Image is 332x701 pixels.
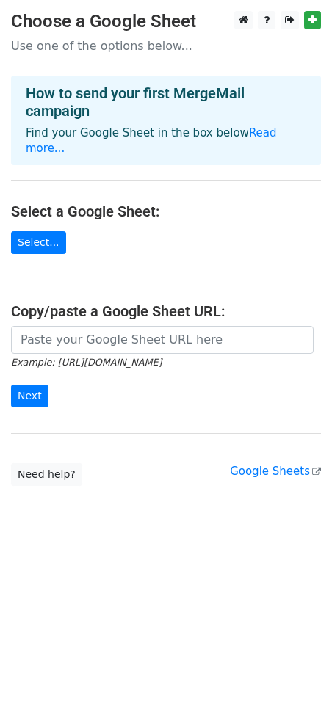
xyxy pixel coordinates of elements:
p: Use one of the options below... [11,38,321,54]
a: Select... [11,231,66,254]
a: Read more... [26,126,277,155]
small: Example: [URL][DOMAIN_NAME] [11,357,162,368]
h4: Select a Google Sheet: [11,203,321,220]
p: Find your Google Sheet in the box below [26,126,306,156]
input: Next [11,385,48,407]
input: Paste your Google Sheet URL here [11,326,314,354]
a: Google Sheets [230,465,321,478]
h4: How to send your first MergeMail campaign [26,84,306,120]
h4: Copy/paste a Google Sheet URL: [11,302,321,320]
h3: Choose a Google Sheet [11,11,321,32]
a: Need help? [11,463,82,486]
